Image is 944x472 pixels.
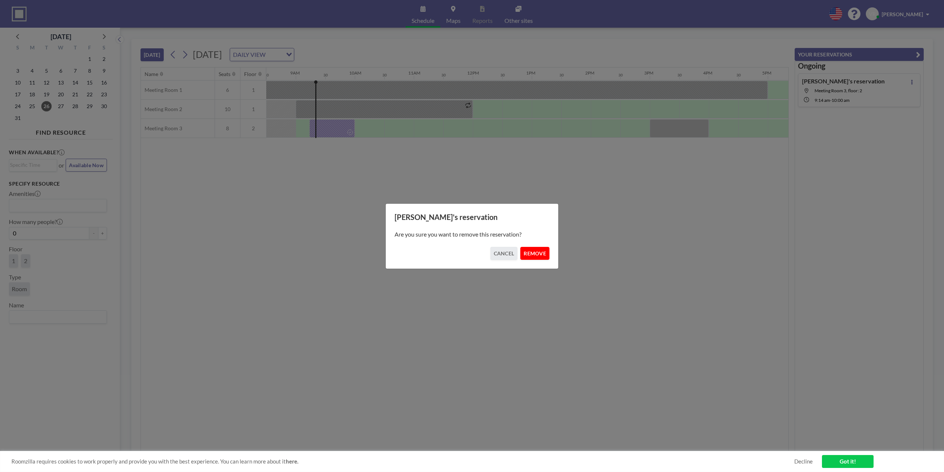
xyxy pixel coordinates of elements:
a: Got it! [822,455,874,468]
a: here. [286,458,298,465]
button: REMOVE [520,247,549,260]
h3: [PERSON_NAME]'s reservation [395,213,549,222]
button: CANCEL [490,247,518,260]
a: Decline [794,458,813,465]
p: Are you sure you want to remove this reservation? [395,231,549,238]
span: Roomzilla requires cookies to work properly and provide you with the best experience. You can lea... [11,458,794,465]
